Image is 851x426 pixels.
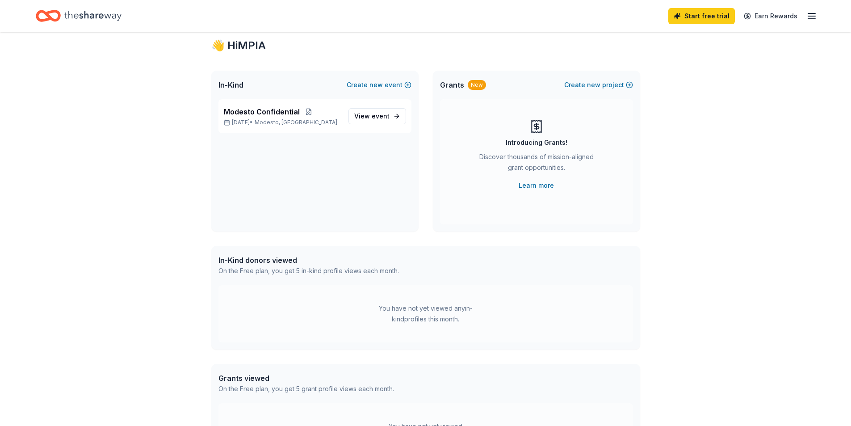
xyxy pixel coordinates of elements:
button: Createnewproject [564,80,633,90]
div: New [468,80,486,90]
span: Modesto Confidential [224,106,300,117]
a: Earn Rewards [738,8,803,24]
span: new [369,80,383,90]
button: Createnewevent [347,80,411,90]
div: Discover thousands of mission-aligned grant opportunities. [476,152,597,177]
a: Learn more [519,180,554,191]
div: Grants viewed [218,373,394,384]
div: Introducing Grants! [506,137,567,148]
span: Modesto, [GEOGRAPHIC_DATA] [255,119,337,126]
a: View event [348,108,406,124]
div: You have not yet viewed any in-kind profiles this month. [370,303,482,325]
span: In-Kind [218,80,243,90]
span: View [354,111,390,122]
div: On the Free plan, you get 5 grant profile views each month. [218,384,394,394]
span: Grants [440,80,464,90]
span: event [372,112,390,120]
p: [DATE] • [224,119,341,126]
div: In-Kind donors viewed [218,255,399,266]
div: 👋 Hi MPIA [211,38,640,53]
span: new [587,80,600,90]
a: Home [36,5,122,26]
div: On the Free plan, you get 5 in-kind profile views each month. [218,266,399,276]
a: Start free trial [668,8,735,24]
